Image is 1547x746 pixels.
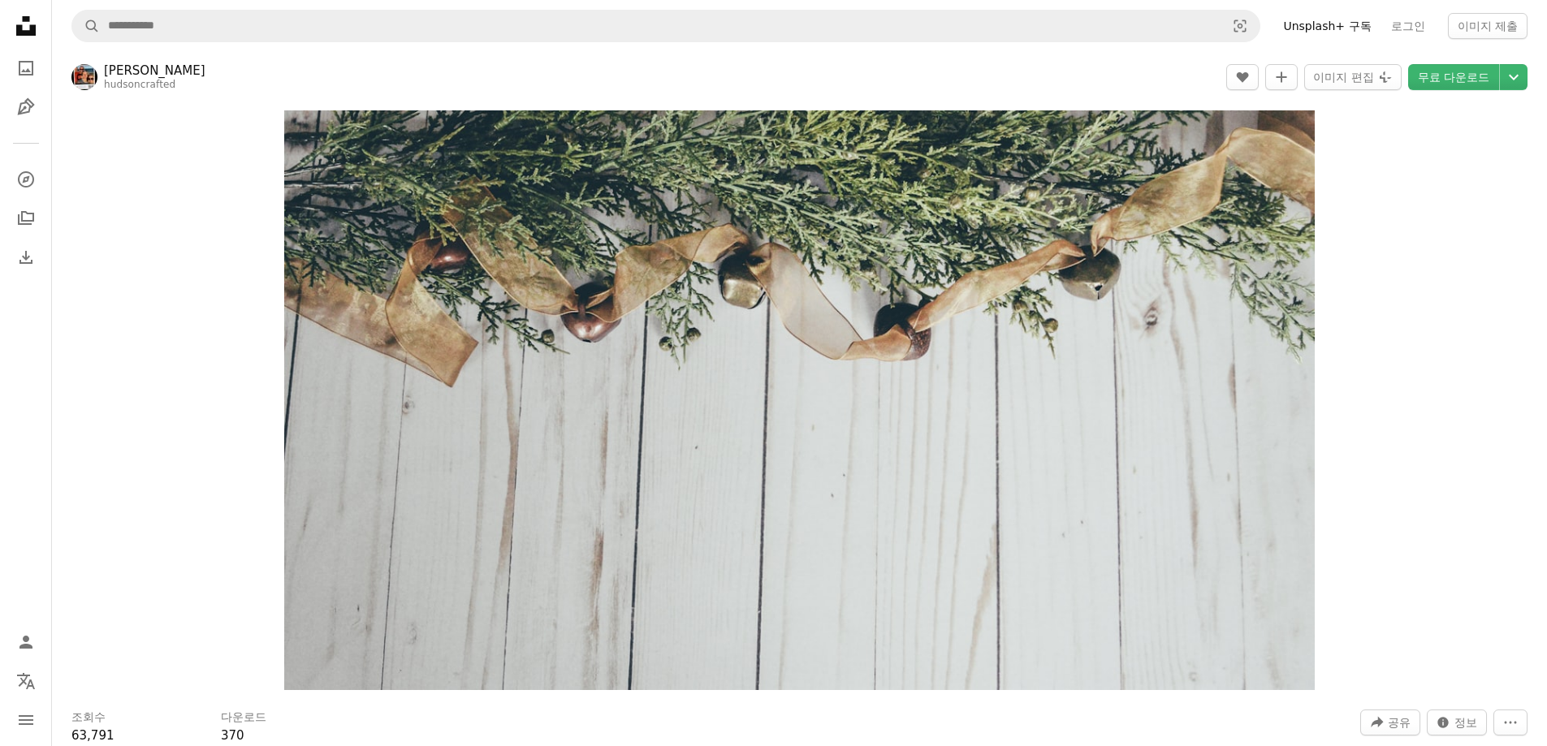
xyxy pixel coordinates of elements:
button: 이 이미지 관련 통계 [1427,709,1487,735]
a: Unsplash+ 구독 [1273,13,1381,39]
button: 이 이미지 공유 [1360,709,1420,735]
button: 컬렉션에 추가 [1265,64,1298,90]
button: 메뉴 [10,704,42,736]
a: 사진 [10,52,42,84]
a: 다운로드 내역 [10,241,42,274]
button: 이미지 편집 [1304,64,1401,90]
button: 더 많은 작업 [1493,709,1528,735]
a: 일러스트 [10,91,42,123]
a: 로그인 [1381,13,1435,39]
span: 정보 [1454,710,1477,735]
h3: 조회수 [71,709,106,726]
button: 이미지 제출 [1448,13,1528,39]
h3: 다운로드 [221,709,266,726]
a: 탐색 [10,163,42,196]
img: Debby Hudson의 프로필로 이동 [71,64,97,90]
button: 이 이미지 확대 [284,110,1315,690]
button: 다운로드 크기 선택 [1500,64,1528,90]
form: 사이트 전체에서 이미지 찾기 [71,10,1260,42]
span: 공유 [1388,710,1411,735]
a: 로그인 / 가입 [10,626,42,658]
span: 63,791 [71,728,115,743]
a: 컬렉션 [10,202,42,235]
a: [PERSON_NAME] [104,63,205,79]
a: 무료 다운로드 [1408,64,1499,90]
span: 370 [221,728,244,743]
a: hudsoncrafted [104,79,175,90]
button: Unsplash 검색 [72,11,100,41]
button: 시각적 검색 [1221,11,1260,41]
img: 벽에 매달려있는 녹지 무리 [284,110,1315,690]
button: 좋아요 [1226,64,1259,90]
button: 언어 [10,665,42,697]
